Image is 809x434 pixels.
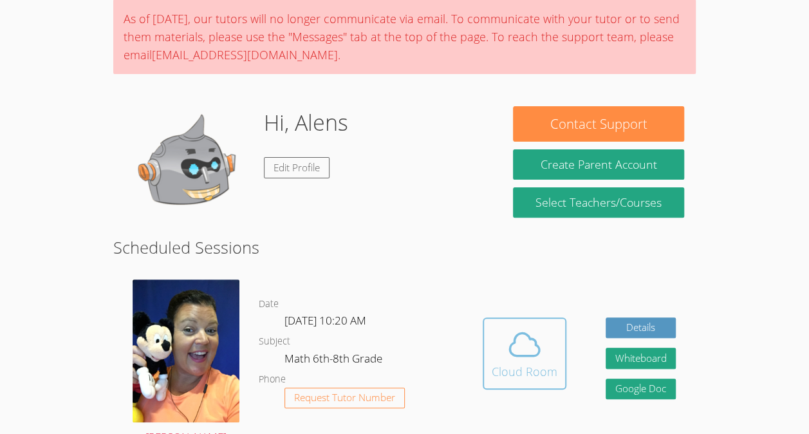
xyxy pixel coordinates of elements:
h1: Hi, Alens [264,106,348,139]
span: [DATE] 10:20 AM [284,313,366,328]
h2: Scheduled Sessions [113,235,696,259]
button: Whiteboard [606,348,676,369]
dt: Subject [259,334,290,350]
button: Contact Support [513,106,683,142]
img: avatar.png [133,279,239,422]
button: Create Parent Account [513,149,683,180]
span: Request Tutor Number [294,393,395,402]
dd: Math 6th-8th Grade [284,350,385,372]
div: Cloud Room [492,363,557,381]
dt: Phone [259,372,286,388]
a: Google Doc [606,379,676,400]
a: Edit Profile [264,157,330,178]
a: Select Teachers/Courses [513,187,683,218]
a: Details [606,317,676,339]
img: default.png [125,106,254,235]
button: Request Tutor Number [284,388,405,409]
button: Cloud Room [483,317,566,390]
dt: Date [259,296,279,312]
